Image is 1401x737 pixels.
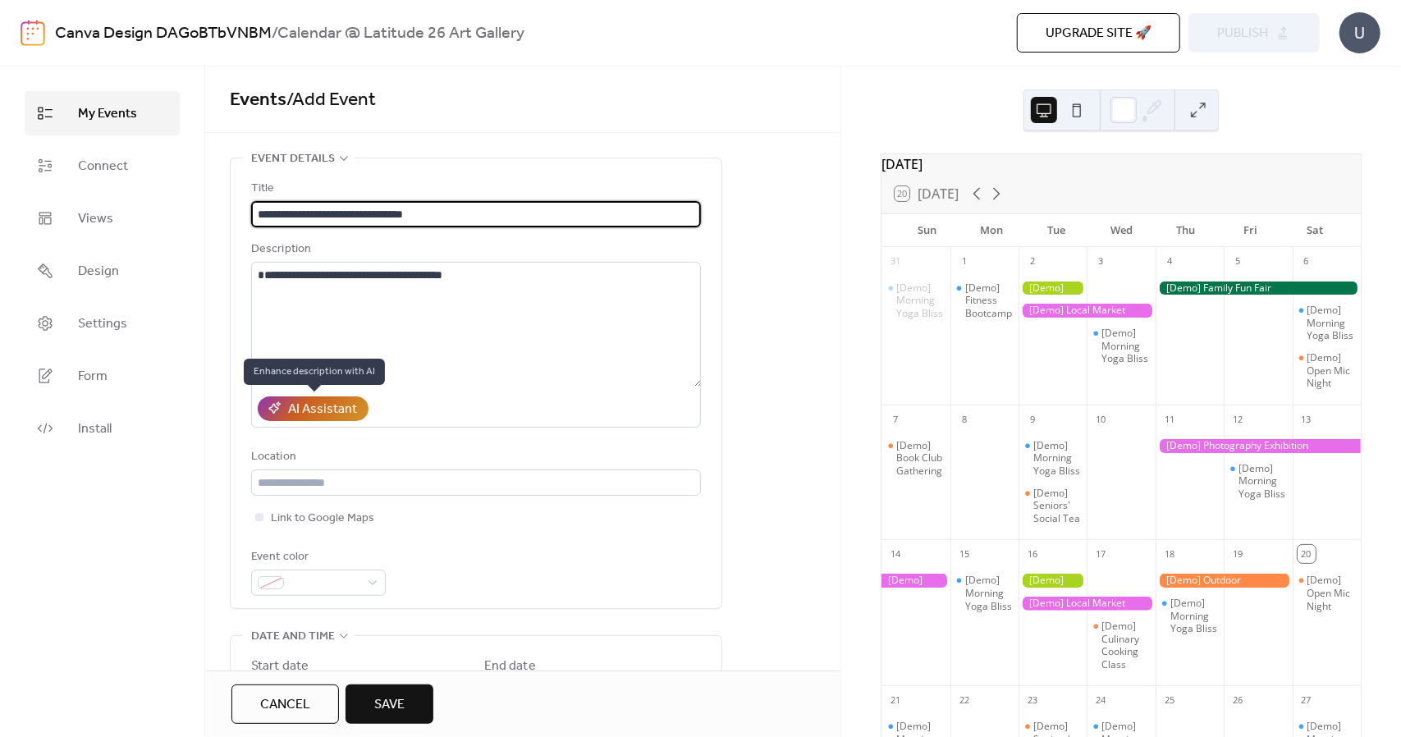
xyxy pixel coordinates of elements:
[55,18,272,49] a: Canva Design DAGoBTbVNBM
[1298,253,1316,271] div: 6
[1087,327,1155,365] div: [Demo] Morning Yoga Bliss
[1293,304,1361,342] div: [Demo] Morning Yoga Bliss
[1154,214,1219,247] div: Thu
[955,691,973,709] div: 22
[1161,545,1179,563] div: 18
[286,82,376,118] span: / Add Event
[251,657,309,676] div: Start date
[251,179,698,199] div: Title
[1307,574,1354,612] div: [Demo] Open Mic Night
[78,314,127,334] span: Settings
[1092,545,1110,563] div: 17
[886,253,904,271] div: 31
[965,574,1012,612] div: [Demo] Morning Yoga Bliss
[1298,691,1316,709] div: 27
[1019,282,1087,295] div: [Demo] Gardening Workshop
[1089,214,1154,247] div: Wed
[1019,574,1087,588] div: [Demo] Gardening Workshop
[78,262,119,282] span: Design
[1283,214,1348,247] div: Sat
[25,301,180,346] a: Settings
[1024,214,1089,247] div: Tue
[25,91,180,135] a: My Events
[1019,439,1087,478] div: [Demo] Morning Yoga Bliss
[251,547,382,567] div: Event color
[1019,597,1156,611] div: [Demo] Local Market
[1293,574,1361,612] div: [Demo] Open Mic Night
[21,20,45,46] img: logo
[244,359,385,385] span: Enhance description with AI
[78,419,112,439] span: Install
[251,627,335,647] span: Date and time
[950,574,1019,612] div: [Demo] Morning Yoga Bliss
[288,400,357,419] div: AI Assistant
[78,209,113,229] span: Views
[1101,620,1148,671] div: [Demo] Culinary Cooking Class
[1298,410,1316,428] div: 13
[1218,214,1283,247] div: Fri
[1092,410,1110,428] div: 10
[881,282,950,320] div: [Demo] Morning Yoga Bliss
[1023,253,1042,271] div: 2
[346,684,433,724] button: Save
[1339,12,1380,53] div: U
[251,447,698,467] div: Location
[78,157,128,176] span: Connect
[25,144,180,188] a: Connect
[1229,545,1247,563] div: 19
[1019,304,1156,318] div: [Demo] Local Market
[896,439,943,478] div: [Demo] Book Club Gathering
[271,509,374,529] span: Link to Google Maps
[1224,462,1292,501] div: [Demo] Morning Yoga Bliss
[277,18,524,49] b: Calendar @ Latitude 26 Art Gallery
[1023,545,1042,563] div: 16
[251,149,335,169] span: Event details
[1019,487,1087,525] div: [Demo] Seniors' Social Tea
[78,104,137,124] span: My Events
[25,354,180,398] a: Form
[1170,597,1217,635] div: [Demo] Morning Yoga Bliss
[1161,253,1179,271] div: 4
[1161,691,1179,709] div: 25
[1229,253,1247,271] div: 5
[1092,253,1110,271] div: 3
[260,695,310,715] span: Cancel
[251,240,698,259] div: Description
[1229,691,1247,709] div: 26
[1298,545,1316,563] div: 20
[231,684,339,724] button: Cancel
[1161,410,1179,428] div: 11
[1046,24,1151,43] span: Upgrade site 🚀
[1087,620,1155,671] div: [Demo] Culinary Cooking Class
[374,695,405,715] span: Save
[881,574,950,588] div: [Demo] Photography Exhibition
[959,214,1024,247] div: Mon
[230,82,286,118] a: Events
[1023,410,1042,428] div: 9
[1293,351,1361,390] div: [Demo] Open Mic Night
[886,545,904,563] div: 14
[955,545,973,563] div: 15
[25,196,180,240] a: Views
[258,396,369,421] button: AI Assistant
[1307,351,1354,390] div: [Demo] Open Mic Night
[1156,574,1293,588] div: [Demo] Outdoor Adventure Day
[886,691,904,709] div: 21
[1101,327,1148,365] div: [Demo] Morning Yoga Bliss
[1017,13,1180,53] button: Upgrade site 🚀
[1238,462,1285,501] div: [Demo] Morning Yoga Bliss
[881,154,1361,174] div: [DATE]
[1156,282,1361,295] div: [Demo] Family Fun Fair
[1307,304,1354,342] div: [Demo] Morning Yoga Bliss
[886,410,904,428] div: 7
[955,410,973,428] div: 8
[25,249,180,293] a: Design
[1156,439,1361,453] div: [Demo] Photography Exhibition
[965,282,1012,320] div: [Demo] Fitness Bootcamp
[1033,487,1080,525] div: [Demo] Seniors' Social Tea
[484,657,536,676] div: End date
[1033,439,1080,478] div: [Demo] Morning Yoga Bliss
[1023,691,1042,709] div: 23
[272,18,277,49] b: /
